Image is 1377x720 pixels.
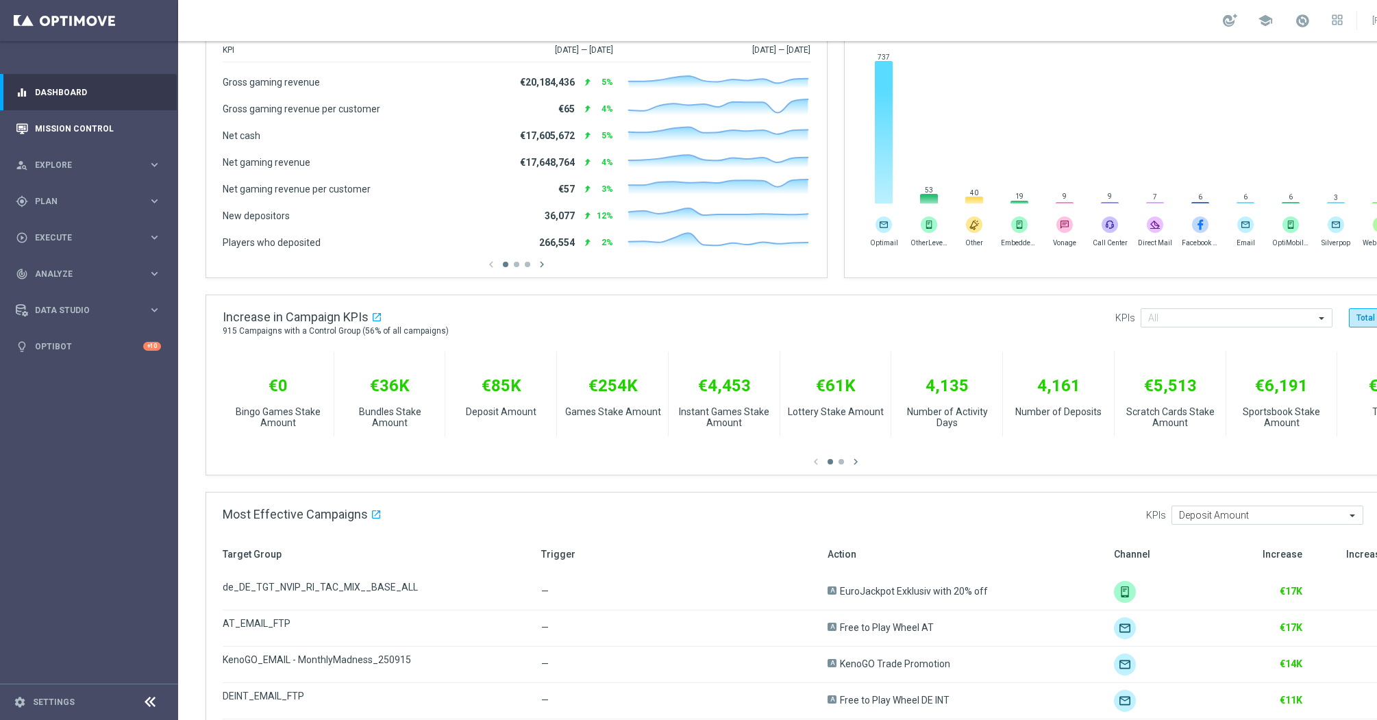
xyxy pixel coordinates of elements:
[35,234,148,242] span: Execute
[16,232,148,244] div: Execute
[16,195,28,208] i: gps_fixed
[16,268,28,280] i: track_changes
[15,196,162,207] button: gps_fixed Plan keyboard_arrow_right
[15,160,162,171] button: person_search Explore keyboard_arrow_right
[16,328,161,364] div: Optibot
[15,341,162,352] button: lightbulb Optibot +10
[35,161,148,169] span: Explore
[35,270,148,278] span: Analyze
[15,87,162,98] button: equalizer Dashboard
[148,158,161,171] i: keyboard_arrow_right
[15,269,162,280] button: track_changes Analyze keyboard_arrow_right
[148,195,161,208] i: keyboard_arrow_right
[35,328,143,364] a: Optibot
[35,306,148,314] span: Data Studio
[35,110,161,147] a: Mission Control
[1258,13,1273,28] span: school
[16,159,28,171] i: person_search
[148,303,161,316] i: keyboard_arrow_right
[16,232,28,244] i: play_circle_outline
[16,340,28,353] i: lightbulb
[14,696,26,708] i: settings
[15,305,162,316] button: Data Studio keyboard_arrow_right
[16,304,148,316] div: Data Studio
[35,74,161,110] a: Dashboard
[16,110,161,147] div: Mission Control
[143,342,161,351] div: +10
[148,231,161,244] i: keyboard_arrow_right
[16,195,148,208] div: Plan
[33,698,75,706] a: Settings
[15,123,162,134] button: Mission Control
[15,232,162,243] button: play_circle_outline Execute keyboard_arrow_right
[148,267,161,280] i: keyboard_arrow_right
[16,86,28,99] i: equalizer
[35,197,148,206] span: Plan
[16,159,148,171] div: Explore
[16,268,148,280] div: Analyze
[16,74,161,110] div: Dashboard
